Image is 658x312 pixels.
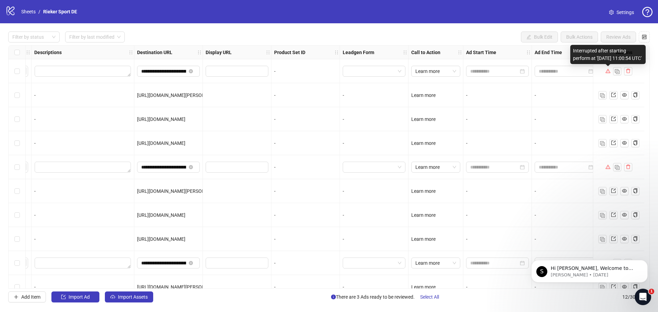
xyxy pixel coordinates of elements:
[110,295,115,299] span: cloud-upload
[598,235,607,243] button: Duplicate
[411,212,436,218] span: Learn more
[606,164,610,169] span: warning
[411,236,436,242] span: Learn more
[601,32,636,42] button: Review Ads
[274,235,337,243] div: -
[30,20,118,162] span: Hi [PERSON_NAME], Welcome to [DOMAIN_NAME]! 🎉 You’re all set to start launching ads effortlessly....
[598,187,607,195] button: Duplicate
[411,92,436,98] span: Learn more
[137,236,185,242] span: [URL][DOMAIN_NAME]
[458,50,462,55] span: holder
[633,92,638,97] span: copy
[343,235,405,243] div: -
[622,140,627,145] span: eye
[31,50,35,55] span: holder
[9,107,26,131] div: Select row 3
[105,291,153,302] button: Import Assets
[9,155,26,179] div: Select row 5
[30,26,118,33] p: Message from Simon, sent 6d ago
[189,261,193,265] button: close-circle
[343,283,405,291] div: -
[535,140,536,146] span: -
[274,91,337,99] div: -
[633,188,638,193] span: copy
[415,258,456,268] span: Learn more
[617,9,634,16] span: Settings
[201,46,203,59] div: Resize Destination URL column
[9,275,26,299] div: Select row 10
[9,46,26,59] div: Select all rows
[531,50,536,55] span: holder
[611,212,616,217] span: export
[406,46,408,59] div: Resize Leadgen Form column
[466,92,467,98] span: -
[613,163,621,171] button: Duplicate
[8,291,46,302] button: Add Item
[570,45,646,64] div: Interrupted after starting perform at '[DATE] 11:00:54 UTC'
[343,187,405,195] div: -
[415,66,456,76] span: Learn more
[343,49,374,56] strong: Leadgen Form
[21,294,40,300] span: Add Item
[613,67,621,75] button: Duplicate
[34,49,62,56] strong: Descriptions
[331,295,336,299] span: info-circle
[521,246,658,294] iframe: Intercom notifications message
[407,50,412,55] span: holder
[338,46,340,59] div: Resize Product Set ID column
[343,91,405,99] div: -
[466,236,467,242] span: -
[600,141,605,146] img: Duplicate
[611,92,616,97] span: export
[415,291,444,302] button: Select All
[598,115,607,123] button: Duplicate
[137,212,185,218] span: [URL][DOMAIN_NAME]
[9,179,26,203] div: Select row 6
[611,236,616,241] span: export
[189,69,193,73] button: close-circle
[526,50,531,55] span: holder
[403,50,407,55] span: holder
[132,46,134,59] div: Resize Descriptions column
[137,49,172,56] strong: Destination URL
[411,49,440,56] strong: Call to Action
[600,213,605,218] img: Duplicate
[609,10,614,15] span: setting
[626,164,631,169] span: delete
[635,289,651,305] iframe: Intercom live chat
[462,50,467,55] span: holder
[34,116,36,122] span: -
[334,50,339,55] span: holder
[266,50,270,55] span: holder
[598,139,607,147] button: Duplicate
[26,50,31,55] span: holder
[34,92,36,98] span: -
[411,140,436,146] span: Learn more
[633,236,638,241] span: copy
[466,212,467,218] span: -
[598,211,607,219] button: Duplicate
[20,8,37,15] a: Sheets
[137,140,185,146] span: [URL][DOMAIN_NAME]
[466,140,467,146] span: -
[274,259,337,267] div: -
[137,284,222,290] span: [URL][DOMAIN_NAME][PERSON_NAME]
[274,139,337,147] div: -
[9,59,26,83] div: Select row 1
[9,83,26,107] div: Select row 2
[343,139,405,147] div: -
[415,162,456,172] span: Learn more
[274,67,337,75] div: -
[466,284,467,290] span: -
[34,188,36,194] span: -
[521,32,558,42] button: Bulk Edit
[598,91,607,99] button: Duplicate
[34,65,131,77] div: Edit values
[9,131,26,155] div: Select row 4
[461,46,463,59] div: Resize Call to Action column
[69,294,90,300] span: Import Ad
[118,294,148,300] span: Import Assets
[535,212,536,218] span: -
